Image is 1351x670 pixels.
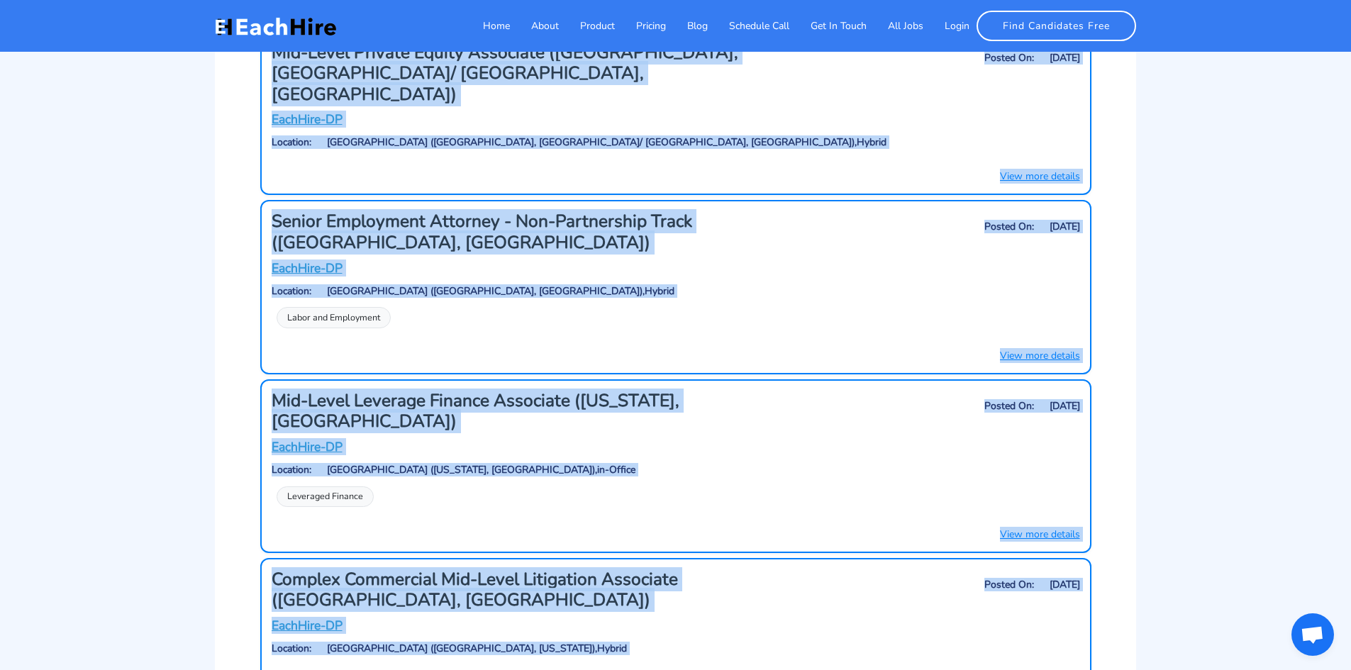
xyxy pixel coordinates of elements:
[272,211,806,253] h3: Senior Employment Attorney - Non-Partnership Track ([GEOGRAPHIC_DATA], [GEOGRAPHIC_DATA])
[272,569,806,611] h3: Complex Commercial Mid-Level Litigation Associate ([GEOGRAPHIC_DATA], [GEOGRAPHIC_DATA])
[272,286,1080,298] h6: Location: [GEOGRAPHIC_DATA] ([GEOGRAPHIC_DATA], [GEOGRAPHIC_DATA]),
[867,11,923,40] a: All Jobs
[821,579,1080,591] h6: Posted On: [DATE]
[645,284,674,298] span: Hybrid
[1000,527,1080,542] a: View more details
[272,438,343,455] u: EachHire-DP
[272,43,806,105] h3: Mid-Level Private Equity Associate ([GEOGRAPHIC_DATA], [GEOGRAPHIC_DATA]/ [GEOGRAPHIC_DATA], [GEO...
[615,11,666,40] a: Pricing
[1000,527,1080,541] u: View more details
[462,11,510,40] a: Home
[789,11,867,40] a: Get In Touch
[821,221,1080,233] h6: Posted On: [DATE]
[1000,169,1080,183] u: View more details
[666,11,708,40] a: Blog
[215,16,336,37] img: EachHire Logo
[977,11,1136,41] a: Find Candidates Free
[821,52,1080,65] h6: Posted On: [DATE]
[597,642,627,655] span: Hybrid
[923,11,969,40] a: Login
[708,11,789,40] a: Schedule Call
[272,464,1080,476] h6: Location: [GEOGRAPHIC_DATA] ([US_STATE], [GEOGRAPHIC_DATA]),
[821,401,1080,413] h6: Posted On: [DATE]
[272,259,343,277] u: EachHire-DP
[1000,169,1080,184] a: View more details
[272,111,343,128] u: EachHire-DP
[857,135,886,149] span: Hybrid
[272,137,1080,149] h6: Location: [GEOGRAPHIC_DATA] ([GEOGRAPHIC_DATA], [GEOGRAPHIC_DATA]/ [GEOGRAPHIC_DATA], [GEOGRAPHIC...
[272,617,343,634] u: EachHire-DP
[272,391,806,432] h3: Mid-Level Leverage Finance Associate ([US_STATE], [GEOGRAPHIC_DATA])
[1000,348,1080,363] a: View more details
[1291,613,1334,656] a: Open chat
[510,11,559,40] a: About
[1000,349,1080,362] u: View more details
[597,463,635,476] span: in-Office
[559,11,615,40] a: Product
[272,643,1080,655] h6: Location: [GEOGRAPHIC_DATA] ([GEOGRAPHIC_DATA], [US_STATE]),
